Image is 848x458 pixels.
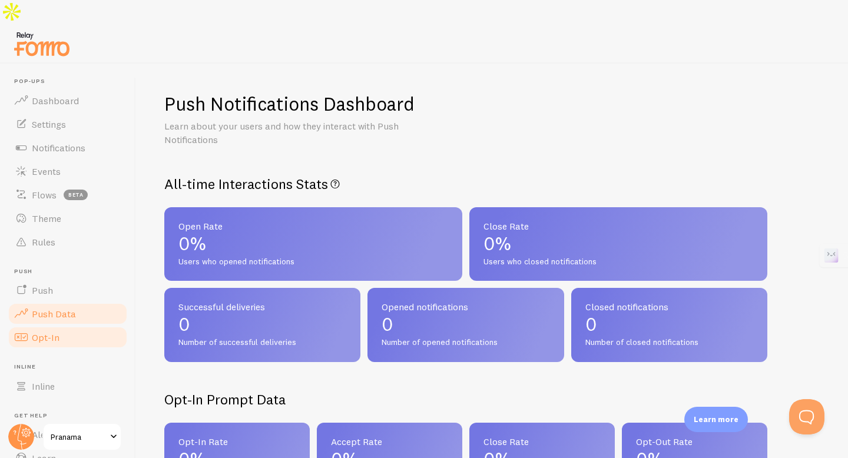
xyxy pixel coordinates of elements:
[684,407,748,432] div: Learn more
[7,278,128,302] a: Push
[585,337,753,348] span: Number of closed notifications
[178,221,448,231] span: Open Rate
[7,302,128,326] a: Push Data
[7,207,128,230] a: Theme
[7,160,128,183] a: Events
[14,78,128,85] span: Pop-ups
[382,337,549,348] span: Number of opened notifications
[483,437,601,446] span: Close Rate
[32,308,76,320] span: Push Data
[32,165,61,177] span: Events
[32,189,57,201] span: Flows
[585,315,753,334] p: 0
[7,374,128,398] a: Inline
[164,120,447,147] p: Learn about your users and how they interact with Push Notifications
[7,112,128,136] a: Settings
[42,423,122,451] a: Pranama
[64,190,88,200] span: beta
[178,234,448,253] p: 0%
[164,92,415,116] h1: Push Notifications Dashboard
[7,89,128,112] a: Dashboard
[32,95,79,107] span: Dashboard
[14,412,128,420] span: Get Help
[694,414,738,425] p: Learn more
[32,142,85,154] span: Notifications
[32,284,53,296] span: Push
[164,175,767,193] h2: All-time Interactions Stats
[483,257,753,267] span: Users who closed notifications
[32,118,66,130] span: Settings
[14,363,128,371] span: Inline
[483,221,753,231] span: Close Rate
[178,302,346,311] span: Successful deliveries
[178,337,346,348] span: Number of successful deliveries
[32,236,55,248] span: Rules
[331,437,448,446] span: Accept Rate
[178,257,448,267] span: Users who opened notifications
[51,430,107,444] span: Pranama
[7,183,128,207] a: Flows beta
[32,331,59,343] span: Opt-In
[483,234,753,253] p: 0%
[7,230,128,254] a: Rules
[7,136,128,160] a: Notifications
[32,213,61,224] span: Theme
[585,302,753,311] span: Closed notifications
[164,390,767,409] h2: Opt-In Prompt Data
[14,268,128,276] span: Push
[382,302,549,311] span: Opened notifications
[789,399,824,434] iframe: Help Scout Beacon - Open
[32,380,55,392] span: Inline
[7,326,128,349] a: Opt-In
[178,437,296,446] span: Opt-In Rate
[12,29,71,59] img: fomo-relay-logo-orange.svg
[382,315,549,334] p: 0
[636,437,753,446] span: Opt-Out Rate
[178,315,346,334] p: 0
